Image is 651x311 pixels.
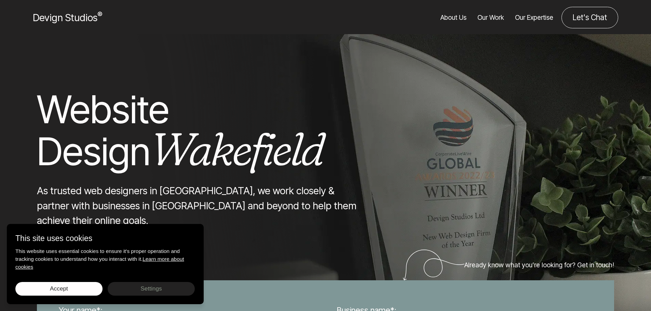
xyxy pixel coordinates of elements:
[477,7,504,28] a: Our Work
[33,10,102,25] a: Devign Studios® Homepage
[33,12,102,24] span: Devign Studios
[15,282,103,296] button: Accept
[15,232,195,244] p: This site uses cookies
[396,250,614,280] small: Already know what you’re looking for? Get in touch!
[150,121,323,177] em: Wakefield
[50,285,68,292] span: Accept
[515,7,553,28] a: Our Expertise
[15,247,195,271] p: This website uses essential cookies to ensure it's proper operation and tracking cookies to under...
[440,7,466,28] a: About Us
[140,285,162,292] span: Settings
[108,282,195,296] button: Settings
[97,10,102,19] sup: ®
[37,183,365,228] p: As trusted web designers in [GEOGRAPHIC_DATA], we work closely & partner with businesses in [GEOG...
[561,7,618,28] a: Contact us about your project
[37,88,365,172] h1: Website Design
